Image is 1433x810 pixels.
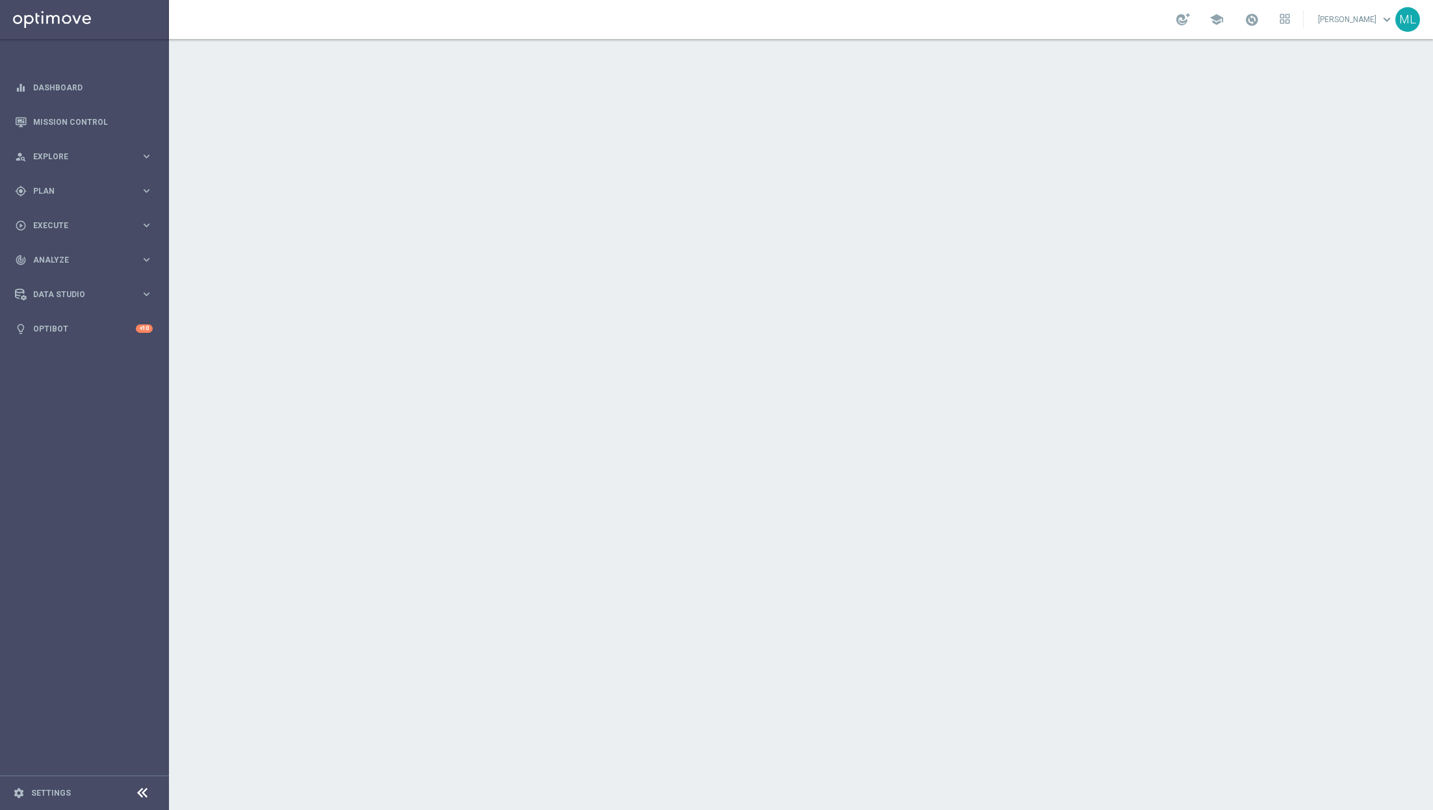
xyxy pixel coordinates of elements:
[13,787,25,799] i: settings
[33,291,140,298] span: Data Studio
[14,220,153,231] button: play_circle_outline Execute keyboard_arrow_right
[15,185,27,197] i: gps_fixed
[15,220,140,231] div: Execute
[1395,7,1420,32] div: ML
[14,117,153,127] button: Mission Control
[15,151,27,163] i: person_search
[1317,10,1395,29] a: [PERSON_NAME]keyboard_arrow_down
[15,185,140,197] div: Plan
[136,324,153,333] div: +10
[15,151,140,163] div: Explore
[15,311,153,346] div: Optibot
[1380,12,1394,27] span: keyboard_arrow_down
[33,70,153,105] a: Dashboard
[33,311,136,346] a: Optibot
[140,288,153,300] i: keyboard_arrow_right
[140,185,153,197] i: keyboard_arrow_right
[14,255,153,265] button: track_changes Analyze keyboard_arrow_right
[15,82,27,94] i: equalizer
[15,254,140,266] div: Analyze
[33,187,140,195] span: Plan
[140,219,153,231] i: keyboard_arrow_right
[33,105,153,139] a: Mission Control
[15,220,27,231] i: play_circle_outline
[15,289,140,300] div: Data Studio
[140,254,153,266] i: keyboard_arrow_right
[14,289,153,300] button: Data Studio keyboard_arrow_right
[14,151,153,162] button: person_search Explore keyboard_arrow_right
[33,153,140,161] span: Explore
[14,324,153,334] button: lightbulb Optibot +10
[33,222,140,229] span: Execute
[31,789,71,797] a: Settings
[14,83,153,93] button: equalizer Dashboard
[140,150,153,163] i: keyboard_arrow_right
[1209,12,1224,27] span: school
[15,254,27,266] i: track_changes
[14,186,153,196] button: gps_fixed Plan keyboard_arrow_right
[15,323,27,335] i: lightbulb
[15,105,153,139] div: Mission Control
[33,256,140,264] span: Analyze
[15,70,153,105] div: Dashboard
